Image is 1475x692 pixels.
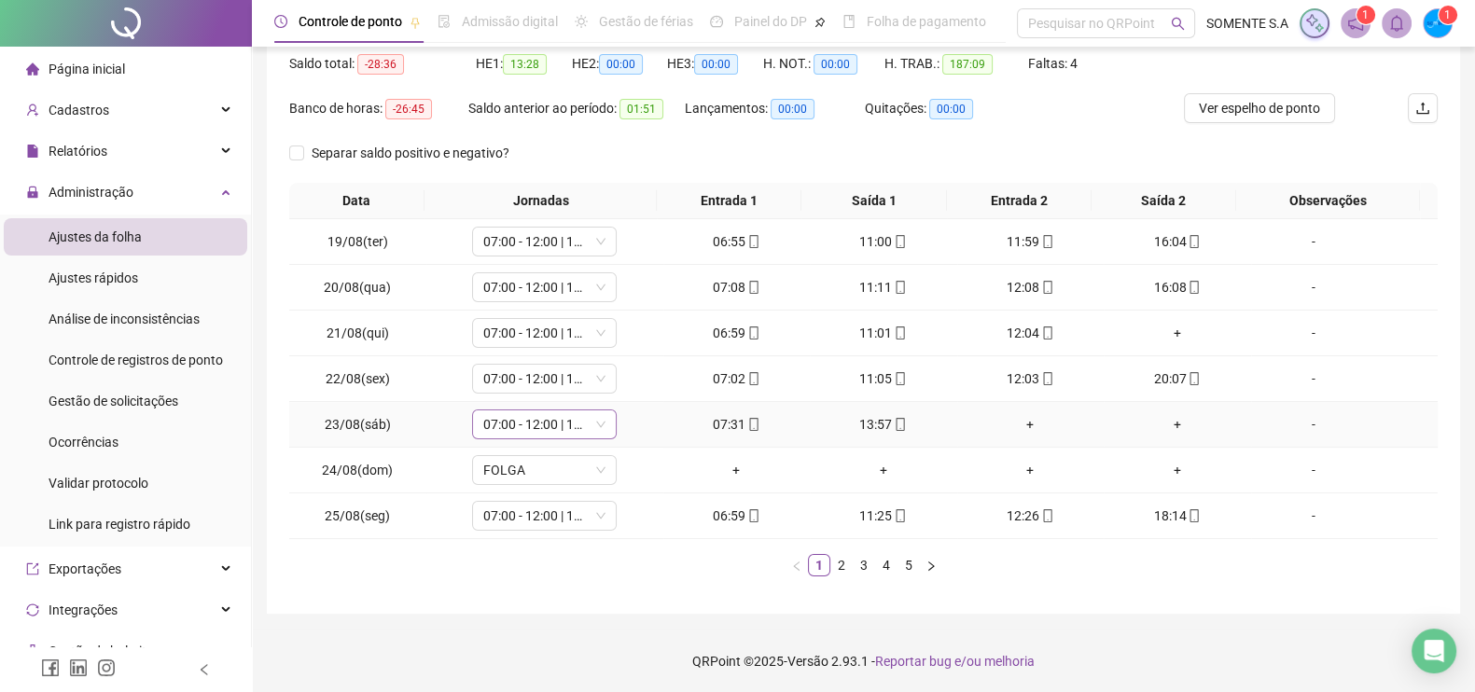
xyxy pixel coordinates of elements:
div: - [1259,368,1369,389]
span: facebook [41,658,60,677]
li: 5 [898,554,920,576]
span: apartment [26,644,39,657]
div: 07:31 [671,414,803,435]
span: Controle de ponto [299,14,402,29]
span: down [595,464,606,476]
span: dashboard [710,15,723,28]
div: 11:25 [817,505,950,526]
span: mobile [1039,281,1054,294]
div: 11:05 [817,368,950,389]
span: left [791,561,802,572]
span: 187:09 [942,54,993,75]
li: 2 [830,554,853,576]
span: instagram [97,658,116,677]
div: 07:08 [671,277,803,298]
div: 20:07 [1111,368,1244,389]
span: mobile [745,509,760,522]
span: Reportar bug e/ou melhoria [875,654,1035,669]
th: Data [289,183,424,219]
span: Gestão de solicitações [49,394,178,408]
span: mobile [745,418,760,431]
span: Faltas: 4 [1028,56,1078,71]
span: 13:28 [503,54,547,75]
a: 2 [831,555,852,575]
span: 07:00 - 12:00 | 13:00 - 16:00 [483,319,605,347]
span: 23/08(sáb) [325,417,391,432]
span: Ajustes da folha [49,229,142,244]
span: 07:00 - 12:00 | 13:00 - 16:00 [483,365,605,393]
span: 21/08(qui) [327,325,389,340]
span: file-done [438,15,451,28]
div: Saldo total: [289,53,476,75]
span: 19/08(ter) [327,234,388,249]
span: down [595,236,606,247]
img: 50881 [1424,9,1452,37]
span: 07:00 - 12:00 | 13:00 - 16:00 [483,273,605,301]
li: Página anterior [786,554,808,576]
th: Entrada 1 [657,183,801,219]
button: left [786,554,808,576]
sup: 1 [1357,6,1375,24]
span: mobile [892,281,907,294]
th: Entrada 2 [947,183,1092,219]
span: down [595,327,606,339]
li: Próxima página [920,554,942,576]
div: Quitações: [865,98,1009,119]
div: 12:26 [965,505,1097,526]
span: mobile [892,235,907,248]
div: Banco de horas: [289,98,468,119]
span: down [595,282,606,293]
a: 1 [809,555,829,575]
div: 12:03 [965,368,1097,389]
div: Saldo anterior ao período: [468,98,685,119]
span: Página inicial [49,62,125,76]
li: 3 [853,554,875,576]
span: 07:00 - 12:00 | 13:00 - 16:00 [483,502,605,530]
span: 01:51 [619,99,663,119]
span: down [595,510,606,521]
span: mobile [1186,372,1201,385]
div: + [965,414,1097,435]
div: - [1259,231,1369,252]
li: 1 [808,554,830,576]
span: pushpin [814,17,826,28]
span: Separar saldo positivo e negativo? [304,143,517,163]
span: mobile [745,372,760,385]
span: clock-circle [274,15,287,28]
span: sun [575,15,588,28]
th: Jornadas [424,183,658,219]
span: 07:00 - 12:00 | 13:00 - 16:00 [483,228,605,256]
span: mobile [1039,326,1054,339]
div: - [1259,505,1369,526]
span: mobile [892,326,907,339]
span: Gestão de holerites [49,644,160,658]
div: + [1111,460,1244,480]
div: + [671,460,803,480]
span: Gestão de férias [599,14,693,29]
th: Saída 2 [1092,183,1236,219]
span: mobile [892,509,907,522]
span: home [26,62,39,76]
span: 1 [1444,8,1451,21]
div: Open Intercom Messenger [1412,629,1456,673]
div: HE 1: [476,53,572,75]
div: - [1259,460,1369,480]
span: -26:45 [385,99,432,119]
span: mobile [892,372,907,385]
span: sync [26,603,39,616]
span: Folha de pagamento [867,14,986,29]
span: down [595,419,606,430]
span: 00:00 [814,54,857,75]
span: Ver espelho de ponto [1199,98,1320,118]
span: 00:00 [929,99,973,119]
span: down [595,373,606,384]
span: Análise de inconsistências [49,311,200,326]
button: Ver espelho de ponto [1184,93,1335,123]
span: mobile [1186,235,1201,248]
span: mobile [1039,235,1054,248]
span: Admissão digital [462,14,558,29]
div: 13:57 [817,414,950,435]
span: Versão [787,654,828,669]
span: mobile [745,281,760,294]
span: file [26,145,39,158]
